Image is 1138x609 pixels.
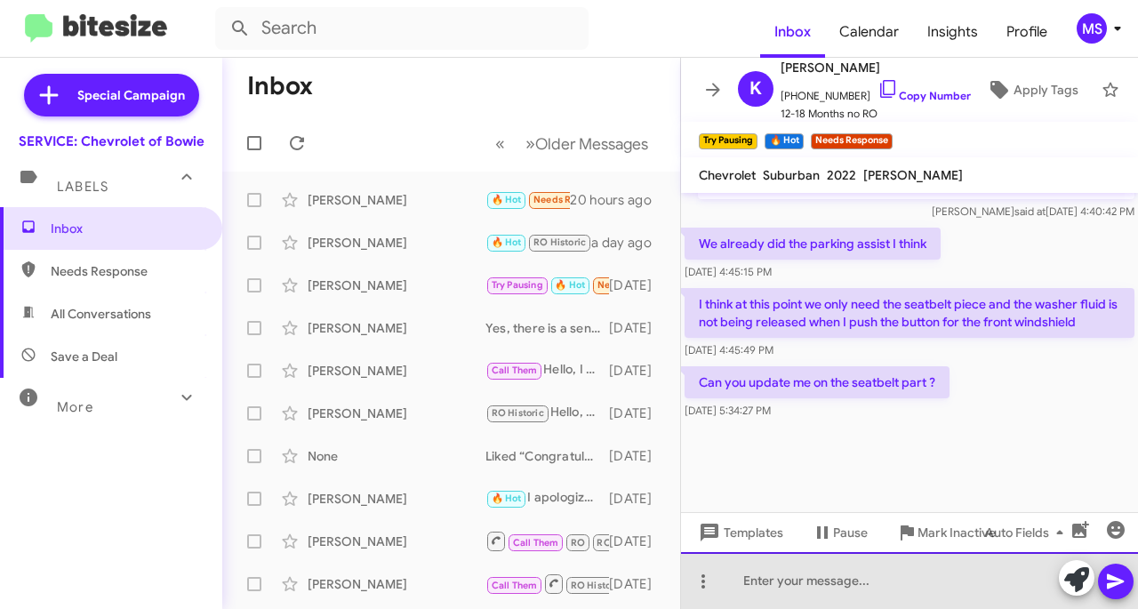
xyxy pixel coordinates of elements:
[833,517,868,549] span: Pause
[781,105,971,123] span: 12-18 Months no RO
[215,7,589,50] input: Search
[811,133,893,149] small: Needs Response
[308,447,485,465] div: None
[609,319,666,337] div: [DATE]
[308,575,485,593] div: [PERSON_NAME]
[685,343,773,357] span: [DATE] 4:45:49 PM
[597,537,665,549] span: RO Responded
[492,279,543,291] span: Try Pausing
[57,179,108,195] span: Labels
[609,405,666,422] div: [DATE]
[492,407,544,419] span: RO Historic
[24,74,199,116] a: Special Campaign
[685,404,771,417] span: [DATE] 5:34:27 PM
[609,447,666,465] div: [DATE]
[971,517,1085,549] button: Auto Fields
[699,167,756,183] span: Chevrolet
[492,194,522,205] span: 🔥 Hot
[308,362,485,380] div: [PERSON_NAME]
[609,490,666,508] div: [DATE]
[609,533,666,550] div: [DATE]
[533,236,586,248] span: RO Historic
[19,132,204,150] div: SERVICE: Chevrolet of Bowie
[571,580,623,591] span: RO Historic
[609,362,666,380] div: [DATE]
[533,194,609,205] span: Needs Response
[1062,13,1118,44] button: MS
[985,517,1070,549] span: Auto Fields
[765,133,803,149] small: 🔥 Hot
[308,405,485,422] div: [PERSON_NAME]
[570,191,666,209] div: 20 hours ago
[247,72,313,100] h1: Inbox
[57,399,93,415] span: More
[308,191,485,209] div: [PERSON_NAME]
[485,360,609,381] div: Hello, I am sorry for the delayed response. Has anyone gave you a call back?
[797,517,882,549] button: Pause
[495,132,505,155] span: «
[781,78,971,105] span: [PHONE_NUMBER]
[571,537,585,549] span: RO
[485,403,609,423] div: Hello, Chevrolet recommends service every 5,000 to 6,000 miles or 6 months. Unless you have servi...
[485,573,609,595] div: We do and it looks available all throughout the day, What time works for you.
[51,305,151,323] span: All Conversations
[485,488,609,509] div: I apologize for the delay, did you still need to schedule?
[555,279,585,291] span: 🔥 Hot
[882,517,1010,549] button: Mark Inactive
[492,493,522,504] span: 🔥 Hot
[535,134,648,154] span: Older Messages
[918,517,996,549] span: Mark Inactive
[1014,74,1078,106] span: Apply Tags
[685,228,941,260] p: We already did the parking assist I think
[932,204,1134,218] span: [PERSON_NAME] [DATE] 4:40:42 PM
[992,6,1062,58] a: Profile
[51,262,202,280] span: Needs Response
[77,86,185,104] span: Special Campaign
[492,365,538,376] span: Call Them
[485,189,570,210] div: Thank you. I will attempt to schedule soon. I also need my Freon refilled I think and the rest of...
[492,236,522,248] span: 🔥 Hot
[781,57,971,78] span: [PERSON_NAME]
[308,490,485,508] div: [PERSON_NAME]
[763,167,820,183] span: Suburban
[485,232,591,252] div: We are closed on Sundays. We can schedule you for [DATE] or during the week.
[827,167,856,183] span: 2022
[485,275,609,295] div: Can you update me on the seatbelt part ?
[485,319,609,337] div: Yes, there is a sensor and calibration that needs to be done. $190.00 in labor and the sensor is ...
[308,276,485,294] div: [PERSON_NAME]
[51,348,117,365] span: Save a Deal
[1014,204,1046,218] span: said at
[681,517,797,549] button: Templates
[749,75,762,103] span: K
[878,89,971,102] a: Copy Number
[485,447,609,465] div: Liked “Congratulations! That information should be from the warranty company”
[699,133,757,149] small: Try Pausing
[971,74,1093,106] button: Apply Tags
[1077,13,1107,44] div: MS
[591,234,666,252] div: a day ago
[685,366,950,398] p: Can you update me on the seatbelt part ?
[609,276,666,294] div: [DATE]
[308,319,485,337] div: [PERSON_NAME]
[863,167,963,183] span: [PERSON_NAME]
[525,132,535,155] span: »
[485,530,609,552] div: Inbound Call
[913,6,992,58] a: Insights
[760,6,825,58] a: Inbox
[695,517,783,549] span: Templates
[308,533,485,550] div: [PERSON_NAME]
[609,575,666,593] div: [DATE]
[308,234,485,252] div: [PERSON_NAME]
[485,125,659,162] nav: Page navigation example
[597,279,673,291] span: Needs Response
[513,537,559,549] span: Call Them
[51,220,202,237] span: Inbox
[492,580,538,591] span: Call Them
[685,288,1134,338] p: I think at this point we only need the seatbelt piece and the washer fluid is not being released ...
[825,6,913,58] a: Calendar
[485,125,516,162] button: Previous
